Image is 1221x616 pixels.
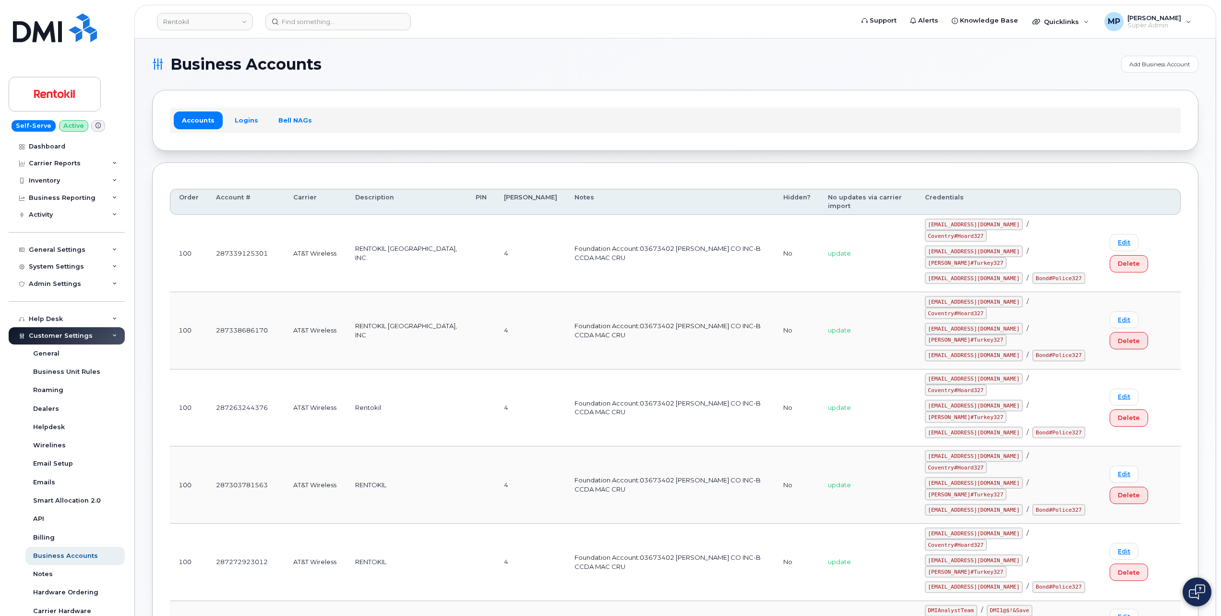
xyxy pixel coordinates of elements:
code: Bond#Police327 [1032,272,1085,284]
code: [EMAIL_ADDRESS][DOMAIN_NAME] [925,323,1023,334]
span: update [828,326,851,334]
a: Add Business Account [1121,56,1198,73]
button: Delete [1110,255,1148,272]
code: Bond#Police327 [1032,581,1085,593]
code: [EMAIL_ADDRESS][DOMAIN_NAME] [925,427,1023,438]
a: Accounts [174,111,223,129]
a: Edit [1110,466,1138,482]
th: Carrier [285,189,347,215]
span: Delete [1118,413,1140,422]
span: update [828,481,851,489]
code: Coventry#Hoard327 [925,384,987,396]
code: [EMAIL_ADDRESS][DOMAIN_NAME] [925,477,1023,489]
code: [EMAIL_ADDRESS][DOMAIN_NAME] [925,219,1023,230]
td: 100 [170,446,207,524]
td: AT&T Wireless [285,524,347,601]
td: 100 [170,524,207,601]
span: Delete [1118,336,1140,345]
a: Edit [1110,389,1138,406]
td: 287263244376 [207,370,285,447]
span: update [828,558,851,566]
img: Open chat [1189,584,1205,600]
code: [PERSON_NAME]#Turkey327 [925,566,1007,578]
td: 100 [170,370,207,447]
code: Coventry#Hoard327 [925,539,987,551]
span: Delete [1118,491,1140,500]
span: / [1027,220,1029,228]
span: / [1027,324,1029,332]
code: [EMAIL_ADDRESS][DOMAIN_NAME] [925,504,1023,516]
td: No [775,446,819,524]
span: / [1027,297,1029,305]
code: Coventry#Hoard327 [925,462,987,473]
span: / [1027,428,1029,436]
td: 4 [495,446,566,524]
code: Coventry#Hoard327 [925,308,987,319]
button: Delete [1110,409,1148,427]
a: Edit [1110,543,1138,560]
span: Delete [1118,568,1140,577]
code: [EMAIL_ADDRESS][DOMAIN_NAME] [925,373,1023,385]
code: [PERSON_NAME]#Turkey327 [925,257,1007,269]
td: RENTOKIL [GEOGRAPHIC_DATA], INC [347,292,467,370]
code: [PERSON_NAME]#Turkey327 [925,411,1007,423]
code: [EMAIL_ADDRESS][DOMAIN_NAME] [925,450,1023,462]
td: No [775,370,819,447]
button: Delete [1110,332,1148,349]
code: Bond#Police327 [1032,504,1085,516]
code: [EMAIL_ADDRESS][DOMAIN_NAME] [925,246,1023,257]
td: 4 [495,292,566,370]
td: 4 [495,524,566,601]
span: / [1027,479,1029,486]
code: [EMAIL_ADDRESS][DOMAIN_NAME] [925,296,1023,308]
td: Foundation Account:03673402 [PERSON_NAME] CO INC-B CCDA MAC CRU [566,215,775,292]
th: [PERSON_NAME] [495,189,566,215]
span: update [828,249,851,257]
span: Delete [1118,259,1140,268]
td: 287338686170 [207,292,285,370]
span: / [1027,374,1029,382]
th: Order [170,189,207,215]
td: RENTOKIL [347,524,467,601]
span: update [828,404,851,411]
th: Notes [566,189,775,215]
a: Logins [227,111,266,129]
td: AT&T Wireless [285,446,347,524]
span: / [1027,247,1029,255]
td: No [775,292,819,370]
span: / [1027,401,1029,409]
th: Description [347,189,467,215]
span: / [1027,505,1029,513]
th: Hidden? [775,189,819,215]
td: Foundation Account:03673402 [PERSON_NAME] CO INC-B CCDA MAC CRU [566,524,775,601]
th: Credentials [916,189,1101,215]
th: PIN [467,189,495,215]
td: Foundation Account:03673402 [PERSON_NAME] CO INC-B CCDA MAC CRU [566,292,775,370]
th: Account # [207,189,285,215]
span: / [1027,452,1029,459]
td: 100 [170,292,207,370]
th: No updates via carrier import [819,189,916,215]
td: 287272923012 [207,524,285,601]
span: / [1027,274,1029,282]
td: 4 [495,215,566,292]
span: / [1027,556,1029,564]
span: / [1027,529,1029,537]
button: Delete [1110,564,1148,581]
code: Bond#Police327 [1032,350,1085,361]
code: [PERSON_NAME]#Turkey327 [925,334,1007,346]
td: Rentokil [347,370,467,447]
span: / [1027,351,1029,358]
td: No [775,524,819,601]
td: AT&T Wireless [285,292,347,370]
code: Bond#Police327 [1032,427,1085,438]
a: Edit [1110,311,1138,328]
td: No [775,215,819,292]
td: Foundation Account:03673402 [PERSON_NAME] CO INC-B CCDA MAC CRU [566,370,775,447]
code: Coventry#Hoard327 [925,230,987,242]
td: 287339125301 [207,215,285,292]
td: 100 [170,215,207,292]
td: AT&T Wireless [285,370,347,447]
td: AT&T Wireless [285,215,347,292]
td: 287303781563 [207,446,285,524]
